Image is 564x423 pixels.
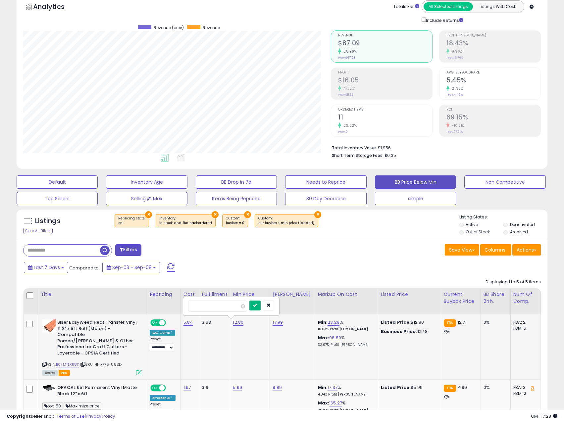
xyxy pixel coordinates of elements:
b: Listed Price: [381,319,411,325]
button: × [244,211,251,218]
span: All listings currently available for purchase on Amazon [42,370,58,376]
div: Title [41,291,144,298]
button: Last 7 Days [24,262,68,273]
button: 30 Day Decrease [285,192,366,205]
div: Amazon AI * [150,395,176,401]
div: on [118,221,145,225]
b: Listed Price: [381,384,411,391]
a: 17.99 [273,319,283,326]
div: 3.68 [202,319,225,325]
b: ORACAL 651 Permanent Vinyl Matte Black 12" x 6ft [57,385,138,399]
div: FBM: 6 [513,325,535,331]
div: 3.9 [202,385,225,391]
span: Repricing state : [118,216,145,226]
span: Ordered Items [338,108,432,112]
div: buybox = 0 [226,221,244,225]
span: Sep-03 - Sep-09 [112,264,152,271]
label: Active [466,222,478,227]
div: % [318,335,373,347]
img: 218RYFD3qbL._SL40_.jpg [42,385,56,391]
button: BB Drop in 7d [196,175,277,189]
div: Preset: [150,402,176,417]
small: 21.38% [449,86,463,91]
span: Avg. Buybox Share [446,71,540,74]
div: Include Returns [417,16,471,24]
h5: Listings [35,216,61,226]
div: seller snap | | [7,413,115,420]
a: 12.80 [233,319,243,326]
button: All Selected Listings [424,2,473,11]
a: 98.80 [329,335,341,341]
button: × [212,211,219,218]
small: 9.96% [449,49,463,54]
small: 28.96% [341,49,357,54]
button: Default [17,175,98,189]
div: [PERSON_NAME] [273,291,312,298]
button: Needs to Reprice [285,175,366,189]
div: Markup on Cost [318,291,375,298]
li: $1,956 [332,143,536,151]
div: Clear All Filters [23,228,53,234]
span: Last 7 Days [34,264,60,271]
div: in stock and fba backordered [159,221,212,225]
b: Max: [318,400,330,406]
span: Maximize price [64,402,101,410]
small: Prev: $11.32 [338,93,353,97]
button: Save View [445,244,479,256]
span: Revenue (prev) [154,25,184,30]
small: 41.78% [341,86,354,91]
h2: 69.15% [446,114,540,122]
th: The percentage added to the cost of goods (COGS) that forms the calculator for Min & Max prices. [315,288,378,314]
p: 10.63% Profit [PERSON_NAME] [318,327,373,332]
span: $0.35 [385,152,396,159]
b: Total Inventory Value: [332,145,377,151]
h2: $16.05 [338,76,432,85]
span: ON [151,385,159,391]
button: Inventory Age [106,175,187,189]
a: 23.29 [328,319,339,326]
a: 165.27 [329,400,342,406]
button: × [314,211,321,218]
span: 12.71 [458,319,467,325]
span: Columns [485,247,505,253]
p: 32.07% Profit [PERSON_NAME] [318,343,373,347]
small: 22.22% [341,123,357,128]
p: 4.84% Profit [PERSON_NAME] [318,392,373,397]
button: Non Competitive [464,175,545,189]
small: -10.21% [449,123,465,128]
h2: 18.43% [446,39,540,48]
span: top 50 [42,402,63,410]
small: FBA [444,319,456,327]
span: ROI [446,108,540,112]
div: Totals For [393,4,419,10]
span: 2025-09-17 17:28 GMT [531,413,557,419]
div: FBM: 2 [513,391,535,397]
div: 0% [484,319,505,325]
b: Business Price: [381,328,417,335]
p: Listing States: [459,214,547,220]
label: Out of Stock [466,229,490,235]
span: Revenue [338,34,432,37]
div: Num of Comp. [513,291,538,305]
div: $12.80 [381,319,436,325]
div: Cost [183,291,196,298]
b: Min: [318,384,328,391]
button: Top Sellers [17,192,98,205]
small: Prev: 77.01% [446,130,463,134]
span: Profit [PERSON_NAME] [446,34,540,37]
span: Compared to: [69,265,100,271]
a: Terms of Use [57,413,85,419]
button: Filters [115,244,141,256]
div: Min Price [233,291,267,298]
b: Min: [318,319,328,325]
strong: Copyright [7,413,31,419]
h2: $87.09 [338,39,432,48]
button: Columns [480,244,511,256]
div: $12.8 [381,329,436,335]
span: Profit [338,71,432,74]
div: Fulfillment Cost [202,291,227,305]
span: OFF [165,320,176,326]
b: Max: [318,335,330,341]
button: Listings With Cost [473,2,522,11]
a: Privacy Policy [86,413,115,419]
